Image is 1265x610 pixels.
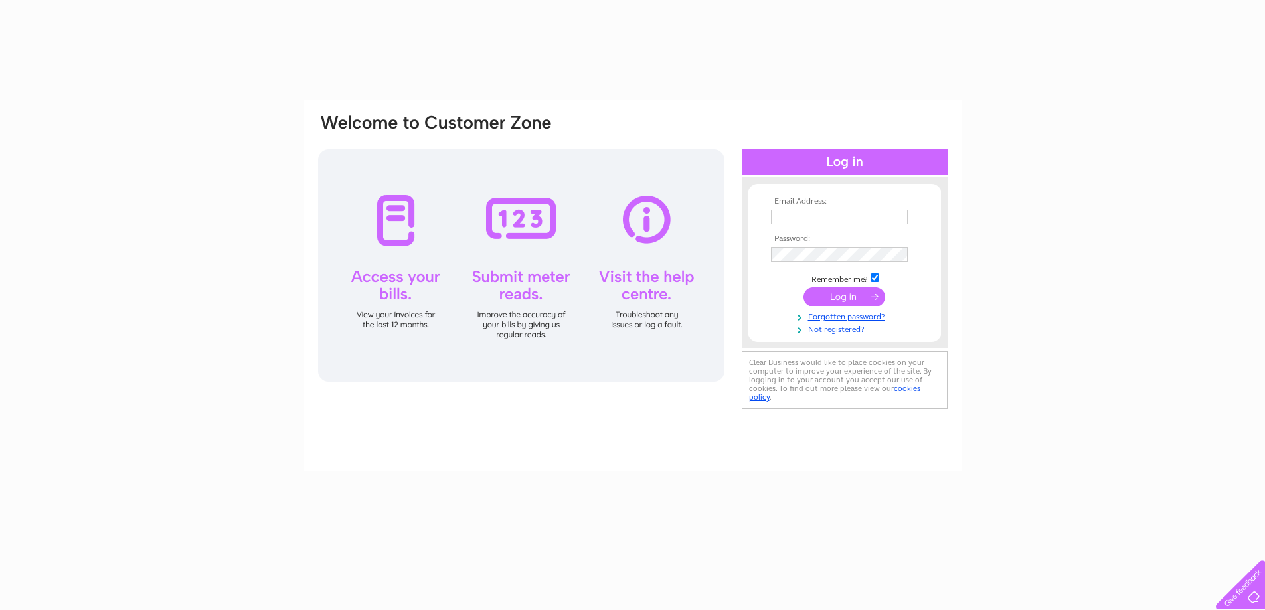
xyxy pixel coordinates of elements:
[768,234,922,244] th: Password:
[742,351,948,409] div: Clear Business would like to place cookies on your computer to improve your experience of the sit...
[749,384,920,402] a: cookies policy
[768,197,922,206] th: Email Address:
[771,322,922,335] a: Not registered?
[768,271,922,285] td: Remember me?
[771,309,922,322] a: Forgotten password?
[803,287,885,306] input: Submit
